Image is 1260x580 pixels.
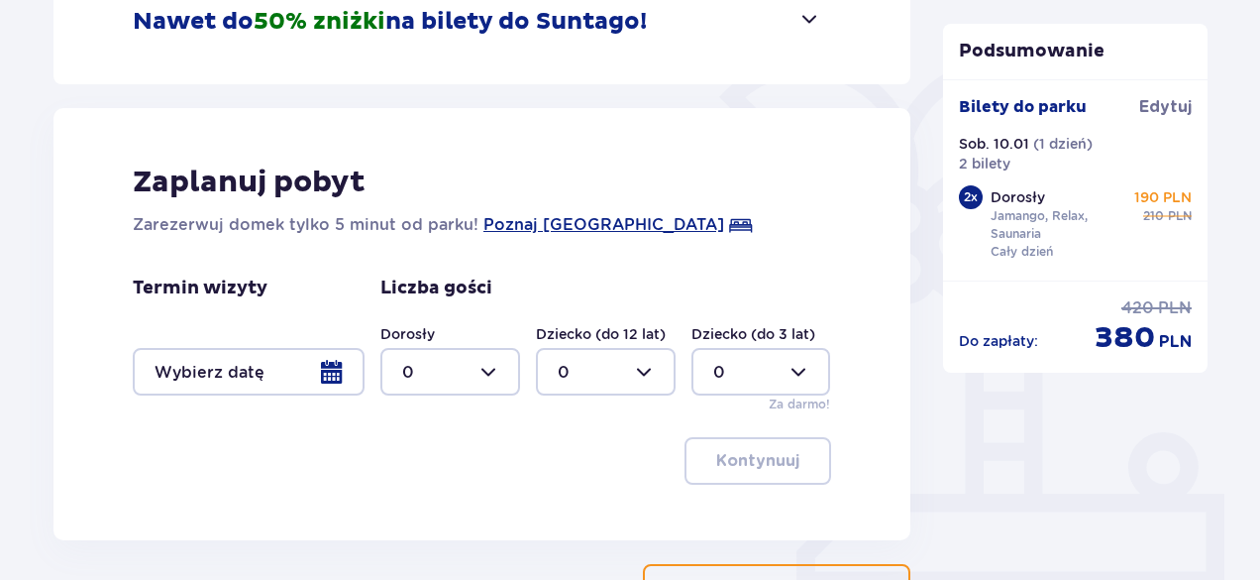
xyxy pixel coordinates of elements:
div: 2 x [959,185,983,209]
p: Termin wizyty [133,277,267,300]
p: Bilety do parku [959,96,1087,118]
p: Zaplanuj pobyt [133,164,366,201]
p: Nawet do na bilety do Suntago! [133,7,647,37]
span: 50% zniżki [254,7,385,37]
p: Cały dzień [991,243,1053,261]
p: Jamango, Relax, Saunaria [991,207,1127,243]
span: 420 [1121,297,1154,319]
label: Dziecko (do 12 lat) [536,324,666,344]
p: Liczba gości [380,277,492,300]
span: PLN [1168,207,1192,225]
p: Kontynuuj [716,450,799,472]
label: Dziecko (do 3 lat) [691,324,815,344]
span: 380 [1095,319,1155,357]
span: PLN [1158,297,1192,319]
p: 2 bilety [959,154,1010,174]
span: 210 [1143,207,1164,225]
p: 190 PLN [1134,187,1192,207]
p: Do zapłaty : [959,331,1038,351]
p: Podsumowanie [943,40,1208,63]
p: Dorosły [991,187,1045,207]
p: Sob. 10.01 [959,134,1029,154]
button: Kontynuuj [684,437,831,485]
p: Za darmo! [769,396,830,413]
span: Edytuj [1139,96,1192,118]
p: ( 1 dzień ) [1033,134,1093,154]
a: Poznaj [GEOGRAPHIC_DATA] [483,213,724,237]
label: Dorosły [380,324,435,344]
p: Zarezerwuj domek tylko 5 minut od parku! [133,213,478,237]
span: PLN [1159,331,1192,353]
